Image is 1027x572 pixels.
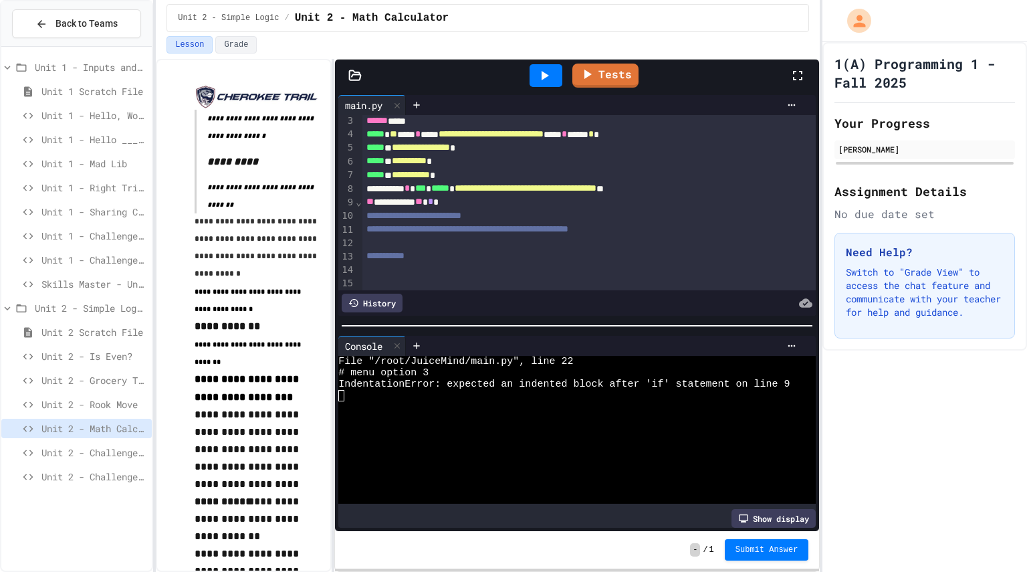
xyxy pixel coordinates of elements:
div: Console [338,336,406,356]
span: Unit 1 - Hello, World! [41,108,146,122]
div: 8 [338,183,355,196]
div: 9 [338,196,355,209]
h2: Assignment Details [834,182,1015,201]
span: 1 [709,545,714,555]
a: Tests [572,64,639,88]
span: Unit 2 - Simple Logic [35,301,146,315]
div: Show display [731,509,816,528]
span: Fold line [355,197,362,207]
span: Skills Master - Unit 1 - Parakeet Calculator [41,277,146,291]
div: 15 [338,277,355,290]
span: Unit 1 - Challenge Project - Cat Years Calculator [41,229,146,243]
div: 6 [338,155,355,169]
span: / [703,545,707,555]
div: main.py [338,98,389,112]
span: Unit 2 Scratch File [41,325,146,339]
span: Unit 2 - Grocery Tracker [41,373,146,387]
h3: Need Help? [846,244,1004,260]
p: Switch to "Grade View" to access the chat feature and communicate with your teacher for help and ... [846,266,1004,319]
span: Unit 1 Scratch File [41,84,146,98]
button: Back to Teams [12,9,141,38]
span: Unit 1 - Hello _____ [41,132,146,147]
h2: Your Progress [834,114,1015,132]
div: My Account [833,5,875,36]
span: Unit 1 - Challenge Project - Ancient Pyramid [41,253,146,267]
span: Unit 2 - Is Even? [41,349,146,363]
div: 4 [338,128,355,141]
button: Submit Answer [725,539,809,561]
span: Back to Teams [55,17,118,31]
span: Unit 1 - Inputs and Numbers [35,60,146,74]
span: Unit 2 - Simple Logic [178,13,279,23]
h1: 1(A) Programming 1 - Fall 2025 [834,54,1015,92]
div: 7 [338,169,355,182]
span: / [284,13,289,23]
div: No due date set [834,206,1015,222]
div: 10 [338,209,355,223]
span: Submit Answer [735,545,798,555]
button: Lesson [166,36,213,54]
span: Unit 2 - Challenge Project - Colors on Chessboard [41,470,146,484]
button: Grade [215,36,257,54]
span: IndentationError: expected an indented block after 'if' statement on line 9 [338,379,790,390]
span: File "/root/JuiceMind/main.py", line 22 [338,356,573,367]
span: Unit 1 - Mad Lib [41,157,146,171]
span: - [690,543,700,557]
span: Unit 2 - Challenge Project - Type of Triangle [41,446,146,460]
div: main.py [338,95,406,115]
div: 14 [338,264,355,277]
div: 5 [338,141,355,155]
div: 11 [338,223,355,237]
div: 16 [338,290,355,303]
div: 12 [338,237,355,250]
span: Unit 2 - Math Calculator [41,421,146,436]
div: History [342,294,403,312]
span: Unit 1 - Right Triangle Calculator [41,181,146,195]
span: Unit 2 - Math Calculator [295,10,449,26]
div: Console [338,339,389,353]
span: # menu option 3 [338,367,429,379]
span: Unit 2 - Rook Move [41,397,146,411]
div: [PERSON_NAME] [838,143,1011,155]
div: 13 [338,250,355,264]
span: Unit 1 - Sharing Cookies [41,205,146,219]
div: 3 [338,114,355,128]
